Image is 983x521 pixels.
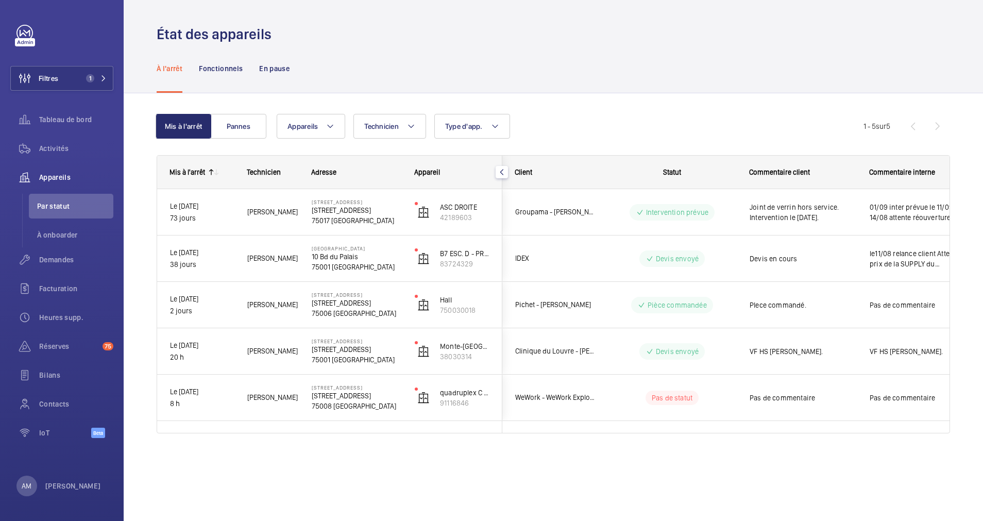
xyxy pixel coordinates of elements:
[22,481,31,491] p: AM
[156,114,211,139] button: Mis à l'arrêt
[440,212,489,223] p: 42189603
[750,202,856,223] span: Joint de verrin hors service. Intervention le [DATE].
[259,63,290,74] p: En pause
[103,342,113,350] span: 75
[39,283,113,294] span: Facturation
[312,215,401,226] p: 75017 [GEOGRAPHIC_DATA]
[312,308,401,318] p: 75006 [GEOGRAPHIC_DATA]
[170,212,234,224] p: 73 jours
[750,254,856,264] span: Devis en cours
[312,344,401,355] p: [STREET_ADDRESS]
[312,401,401,411] p: 75008 [GEOGRAPHIC_DATA]
[417,392,430,404] img: elevator.svg
[312,384,401,391] p: [STREET_ADDRESS]
[434,114,510,139] button: Type d'app.
[440,248,489,259] p: B7 ESC. D - PRINCIPAL
[45,481,101,491] p: [PERSON_NAME]
[170,351,234,363] p: 20 h
[750,346,856,357] span: VF HS [PERSON_NAME].
[312,298,401,308] p: [STREET_ADDRESS]
[646,207,708,217] p: Intervention prévue
[39,428,91,438] span: IoT
[440,202,489,212] p: ASC DROITE
[86,74,94,82] span: 1
[247,345,298,357] span: [PERSON_NAME]
[440,341,489,351] p: Monte-[GEOGRAPHIC_DATA]
[311,168,336,176] span: Adresse
[39,399,113,409] span: Contacts
[170,200,234,212] p: Le [DATE]
[445,122,483,130] span: Type d'app.
[312,199,401,205] p: [STREET_ADDRESS]
[656,254,699,264] p: Devis envoyé
[39,143,113,154] span: Activités
[417,206,430,219] img: elevator.svg
[870,300,964,310] span: Pas de commentaire
[37,201,113,211] span: Par statut
[39,114,113,125] span: Tableau de bord
[870,346,964,357] span: VF HS [PERSON_NAME].
[440,351,489,362] p: 38030314
[170,398,234,410] p: 8 h
[39,312,113,323] span: Heures supp.
[37,230,113,240] span: À onboarder
[170,386,234,398] p: Le [DATE]
[10,66,113,91] button: Filtres1
[863,123,890,130] span: 1 - 5 5
[364,122,399,130] span: Technicien
[750,393,856,403] span: Pas de commentaire
[417,345,430,358] img: elevator.svg
[39,172,113,182] span: Appareils
[417,299,430,311] img: elevator.svg
[170,168,205,176] div: Mis à l'arrêt
[91,428,105,438] span: Beta
[870,248,964,269] span: le11/08 relance client Attente prix de la SUPPLY du variateur de fréquence Kodan il y aura devis ...
[417,253,430,265] img: elevator.svg
[312,391,401,401] p: [STREET_ADDRESS]
[157,25,278,44] h1: État des appareils
[170,305,234,317] p: 2 jours
[157,63,182,74] p: À l'arrêt
[199,63,243,74] p: Fonctionnels
[39,341,98,351] span: Réserves
[170,293,234,305] p: Le [DATE]
[312,262,401,272] p: 75001 [GEOGRAPHIC_DATA]
[247,206,298,218] span: [PERSON_NAME]
[663,168,681,176] span: Statut
[39,255,113,265] span: Demandes
[876,122,886,130] span: sur
[247,168,281,176] span: Technicien
[312,355,401,365] p: 75001 [GEOGRAPHIC_DATA]
[312,292,401,298] p: [STREET_ADDRESS]
[312,205,401,215] p: [STREET_ADDRESS]
[312,251,401,262] p: 10 Bd du Palais
[287,122,318,130] span: Appareils
[247,392,298,404] span: [PERSON_NAME]
[353,114,426,139] button: Technicien
[869,168,935,176] span: Commentaire interne
[170,340,234,351] p: Le [DATE]
[515,299,595,311] span: Pichet - [PERSON_NAME]
[515,392,595,404] span: WeWork - WeWork Exploitation
[277,114,345,139] button: Appareils
[247,253,298,264] span: [PERSON_NAME]
[749,168,810,176] span: Commentaire client
[39,370,113,380] span: Bilans
[870,202,964,223] span: 01/09 inter prévue le 11/09 Le 14/08 attente réouverture hydraulicien 4/07 faire intervenir l hyd...
[870,393,964,403] span: Pas de commentaire
[312,338,401,344] p: [STREET_ADDRESS]
[440,295,489,305] p: Hall
[515,168,532,176] span: Client
[440,305,489,315] p: 750030018
[652,393,692,403] p: Pas de statut
[440,259,489,269] p: 83724329
[414,168,490,176] div: Appareil
[170,247,234,259] p: Le [DATE]
[440,388,489,398] p: quadruplex C igh
[515,345,595,357] span: Clinique du Louvre - [PERSON_NAME]
[312,245,401,251] p: [GEOGRAPHIC_DATA]
[515,253,595,264] span: IDEX
[170,259,234,271] p: 38 jours
[211,114,266,139] button: Pannes
[750,300,856,310] span: PIece commandé.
